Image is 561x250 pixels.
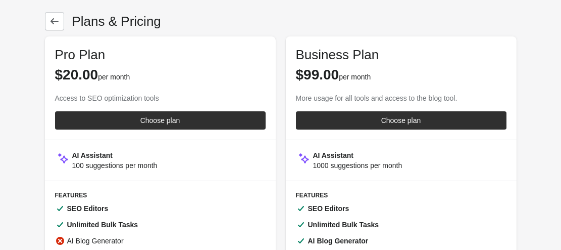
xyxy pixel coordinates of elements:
[296,191,506,199] h3: Features
[296,67,506,83] div: per month
[72,151,113,159] b: AI Assistant
[381,116,421,124] div: Choose plan
[296,47,379,62] span: Business Plan
[67,236,124,246] div: AI Blog Generator
[55,150,70,165] img: MagicMinor-0c7ff6cd6e0e39933513fd390ee66b6c2ef63129d1617a7e6fa9320d2ce6cec8.svg
[55,67,266,83] div: per month
[308,237,369,245] b: AI Blog Generator
[296,94,457,102] span: More usage for all tools and access to the blog tool.
[296,150,311,165] img: MagicMinor-0c7ff6cd6e0e39933513fd390ee66b6c2ef63129d1617a7e6fa9320d2ce6cec8.svg
[67,204,109,213] b: SEO Editors
[308,221,379,229] b: Unlimited Bulk Tasks
[72,13,161,29] p: Plans & Pricing
[55,111,266,130] a: Choose plan
[67,221,138,229] b: Unlimited Bulk Tasks
[55,94,159,102] span: Access to SEO optimization tools
[55,191,266,199] h3: Features
[140,116,180,124] div: Choose plan
[313,151,353,159] b: AI Assistant
[55,47,106,62] span: Pro Plan
[313,160,402,171] div: 1000 suggestions per month
[296,67,339,82] span: $99.00
[296,111,506,130] a: Choose plan
[72,160,158,171] div: 100 suggestions per month
[308,204,349,213] b: SEO Editors
[55,67,98,82] span: $20.00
